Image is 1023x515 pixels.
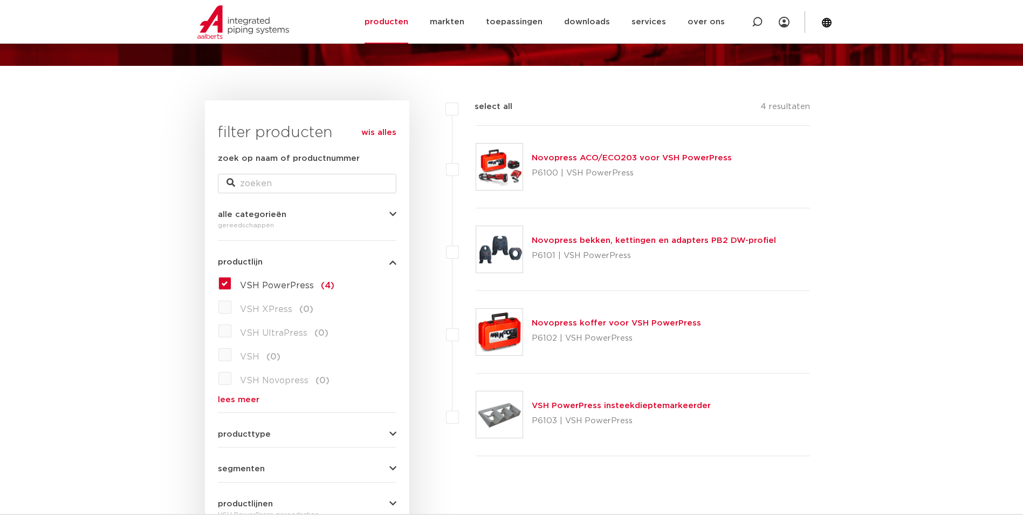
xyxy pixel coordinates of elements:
h3: filter producten [218,122,396,144]
p: P6101 | VSH PowerPress [532,247,776,265]
button: productlijn [218,258,396,266]
p: P6100 | VSH PowerPress [532,165,732,182]
span: VSH UltraPress [240,329,307,337]
span: (0) [315,376,329,385]
span: segmenten [218,465,265,473]
button: alle categorieën [218,211,396,219]
span: VSH XPress [240,305,292,314]
span: (0) [299,305,313,314]
button: segmenten [218,465,396,473]
a: lees meer [218,396,396,404]
button: producttype [218,430,396,438]
img: Thumbnail for Novopress bekken, kettingen en adapters PB2 DW-profiel [476,226,523,273]
img: Thumbnail for Novopress ACO/ECO203 voor VSH PowerPress [476,144,523,190]
span: (4) [321,281,334,290]
span: VSH [240,353,259,361]
p: 4 resultaten [760,100,810,117]
a: wis alles [361,126,396,139]
div: gereedschappen [218,219,396,232]
span: (0) [266,353,280,361]
a: Novopress bekken, kettingen en adapters PB2 DW-profiel [532,236,776,245]
label: zoek op naam of productnummer [218,152,360,165]
input: zoeken [218,174,396,193]
span: alle categorieën [218,211,286,219]
span: VSH PowerPress [240,281,314,290]
span: (0) [314,329,328,337]
p: P6103 | VSH PowerPress [532,412,711,430]
a: Novopress koffer voor VSH PowerPress [532,319,701,327]
a: VSH PowerPress insteekdieptemarkeerder [532,402,711,410]
img: Thumbnail for Novopress koffer voor VSH PowerPress [476,309,523,355]
a: Novopress ACO/ECO203 voor VSH PowerPress [532,154,732,162]
button: productlijnen [218,500,396,508]
span: producttype [218,430,271,438]
p: P6102 | VSH PowerPress [532,330,701,347]
label: select all [458,100,512,113]
span: VSH Novopress [240,376,308,385]
span: productlijn [218,258,263,266]
span: productlijnen [218,500,273,508]
img: Thumbnail for VSH PowerPress insteekdieptemarkeerder [476,391,523,438]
